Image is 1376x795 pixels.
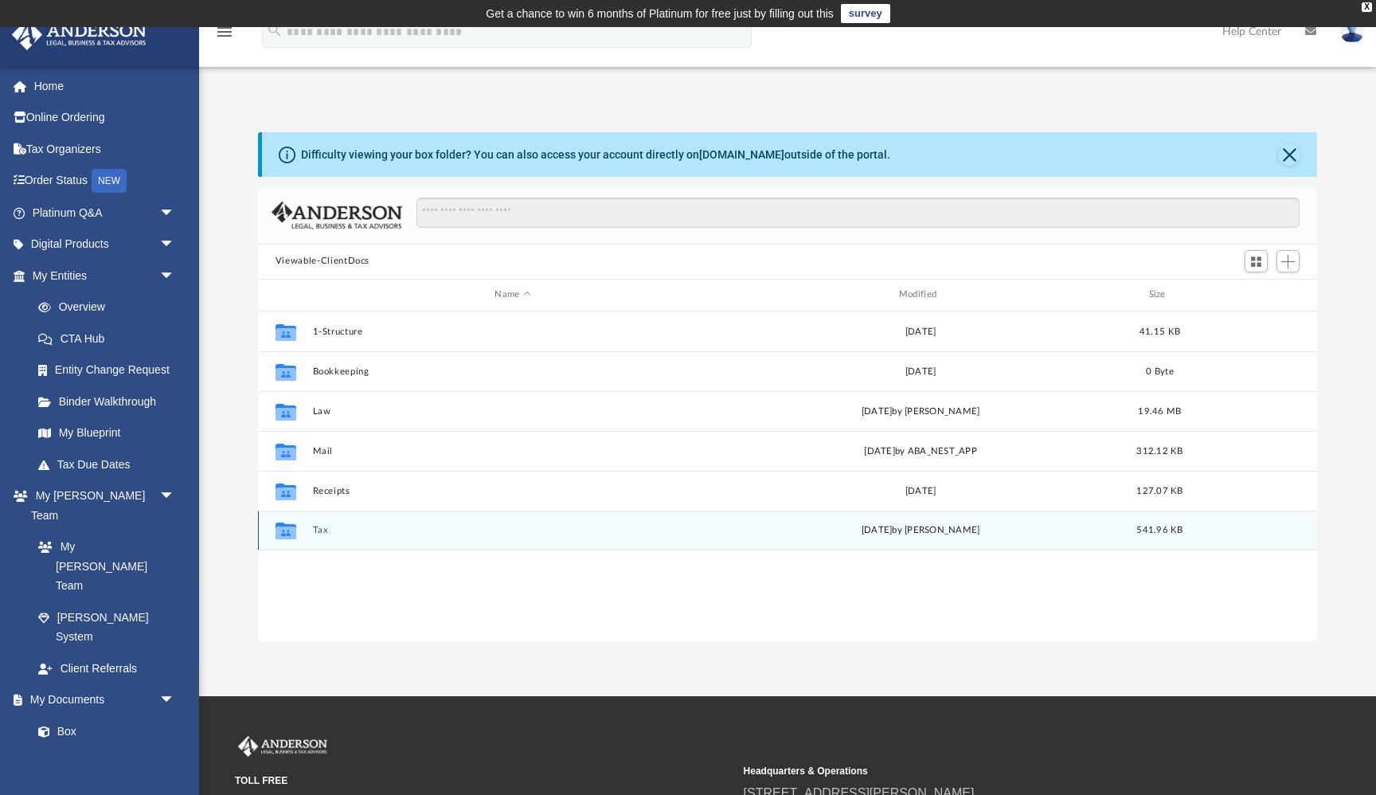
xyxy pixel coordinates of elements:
div: [DATE] [720,364,1120,378]
div: [DATE] by [PERSON_NAME] [720,404,1120,418]
div: Modified [720,288,1121,302]
i: search [266,22,283,39]
button: Receipts [312,486,713,496]
button: Mail [312,446,713,456]
span: 312.12 KB [1136,446,1182,455]
div: Name [311,288,713,302]
div: id [1198,288,1310,302]
div: Size [1128,288,1191,302]
span: 19.46 MB [1138,406,1181,415]
i: menu [215,22,234,41]
a: Binder Walkthrough [22,386,199,417]
a: Tax Organizers [11,133,199,165]
a: Platinum Q&Aarrow_drop_down [11,197,199,229]
span: 0 Byte [1146,366,1174,375]
button: Switch to Grid View [1245,250,1268,272]
a: Order StatusNEW [11,165,199,198]
span: [DATE] [862,526,893,535]
a: Online Ordering [11,102,199,134]
a: Client Referrals [22,652,191,684]
div: NEW [92,169,127,193]
a: My Documentsarrow_drop_down [11,684,191,716]
div: [DATE] [720,324,1120,339]
div: Difficulty viewing your box folder? You can also access your account directly on outside of the p... [301,147,890,163]
a: Entity Change Request [22,354,199,386]
button: Add [1276,250,1300,272]
div: by [PERSON_NAME] [720,523,1120,538]
img: Anderson Advisors Platinum Portal [235,736,330,757]
a: [DOMAIN_NAME] [699,148,784,161]
a: My Entitiesarrow_drop_down [11,260,199,292]
a: Digital Productsarrow_drop_down [11,229,199,260]
a: [PERSON_NAME] System [22,601,191,652]
small: TOLL FREE [235,773,733,788]
span: arrow_drop_down [159,684,191,717]
button: Tax [312,525,713,535]
a: Tax Due Dates [22,448,199,480]
div: id [265,288,305,302]
span: arrow_drop_down [159,229,191,261]
span: 541.96 KB [1136,526,1182,535]
a: survey [841,4,890,23]
button: Viewable-ClientDocs [276,254,369,268]
button: 1-Structure [312,327,713,337]
div: [DATE] by ABA_NEST_APP [720,444,1120,458]
img: Anderson Advisors Platinum Portal [7,19,151,50]
button: Bookkeeping [312,366,713,377]
span: 41.15 KB [1139,327,1180,335]
button: Close [1278,143,1300,166]
small: Headquarters & Operations [744,764,1241,778]
a: Box [22,715,183,747]
div: close [1362,2,1372,12]
div: [DATE] [720,484,1120,498]
div: grid [258,311,1317,642]
a: Home [11,70,199,102]
a: My [PERSON_NAME] Teamarrow_drop_down [11,480,191,531]
a: Overview [22,292,199,323]
a: CTA Hub [22,323,199,354]
a: My [PERSON_NAME] Team [22,531,183,602]
span: arrow_drop_down [159,260,191,292]
div: Get a chance to win 6 months of Platinum for free just by filling out this [486,4,834,23]
img: User Pic [1340,20,1364,43]
span: arrow_drop_down [159,480,191,513]
input: Search files and folders [416,198,1300,228]
span: 127.07 KB [1136,486,1182,495]
a: menu [215,30,234,41]
button: Law [312,406,713,417]
a: My Blueprint [22,417,191,449]
span: arrow_drop_down [159,197,191,229]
